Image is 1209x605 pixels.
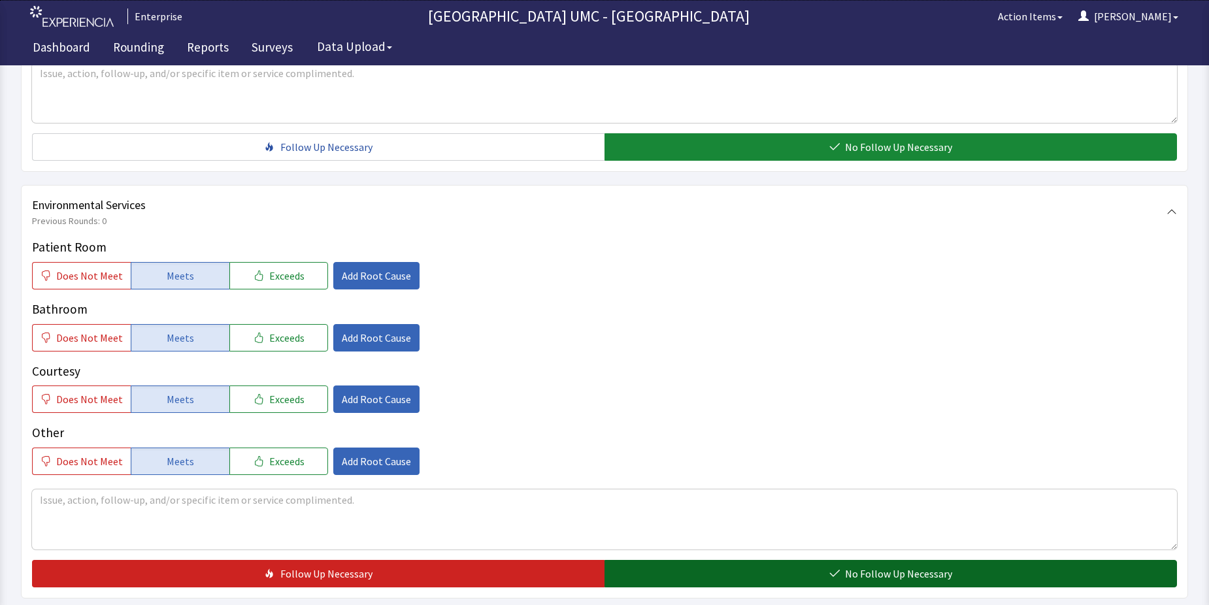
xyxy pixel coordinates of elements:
[32,196,1167,214] span: Environmental Services
[229,262,328,289] button: Exceeds
[32,362,1177,381] p: Courtesy
[131,324,229,352] button: Meets
[32,262,131,289] button: Does Not Meet
[131,385,229,413] button: Meets
[229,385,328,413] button: Exceeds
[242,33,303,65] a: Surveys
[229,448,328,475] button: Exceeds
[604,133,1177,161] button: No Follow Up Necessary
[269,453,305,469] span: Exceeds
[604,560,1177,587] button: No Follow Up Necessary
[280,566,373,581] span: Follow Up Necessary
[845,566,952,581] span: No Follow Up Necessary
[32,300,1177,319] p: Bathroom
[333,262,420,289] button: Add Root Cause
[127,8,182,24] div: Enterprise
[32,448,131,475] button: Does Not Meet
[188,6,990,27] p: [GEOGRAPHIC_DATA] UMC - [GEOGRAPHIC_DATA]
[167,391,194,407] span: Meets
[990,3,1070,29] button: Action Items
[269,330,305,346] span: Exceeds
[23,33,100,65] a: Dashboard
[845,139,952,155] span: No Follow Up Necessary
[167,453,194,469] span: Meets
[56,391,123,407] span: Does Not Meet
[309,35,400,59] button: Data Upload
[280,139,373,155] span: Follow Up Necessary
[103,33,174,65] a: Rounding
[1070,3,1186,29] button: [PERSON_NAME]
[269,391,305,407] span: Exceeds
[32,560,604,587] button: Follow Up Necessary
[56,453,123,469] span: Does Not Meet
[56,330,123,346] span: Does Not Meet
[167,268,194,284] span: Meets
[167,330,194,346] span: Meets
[32,423,1177,442] p: Other
[342,391,411,407] span: Add Root Cause
[177,33,239,65] a: Reports
[32,385,131,413] button: Does Not Meet
[56,268,123,284] span: Does Not Meet
[269,268,305,284] span: Exceeds
[342,268,411,284] span: Add Root Cause
[229,324,328,352] button: Exceeds
[32,214,1167,227] span: Previous Rounds: 0
[333,324,420,352] button: Add Root Cause
[32,324,131,352] button: Does Not Meet
[32,133,604,161] button: Follow Up Necessary
[32,238,1177,257] p: Patient Room
[342,330,411,346] span: Add Root Cause
[333,385,420,413] button: Add Root Cause
[30,6,114,27] img: experiencia_logo.png
[131,448,229,475] button: Meets
[333,448,420,475] button: Add Root Cause
[342,453,411,469] span: Add Root Cause
[131,262,229,289] button: Meets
